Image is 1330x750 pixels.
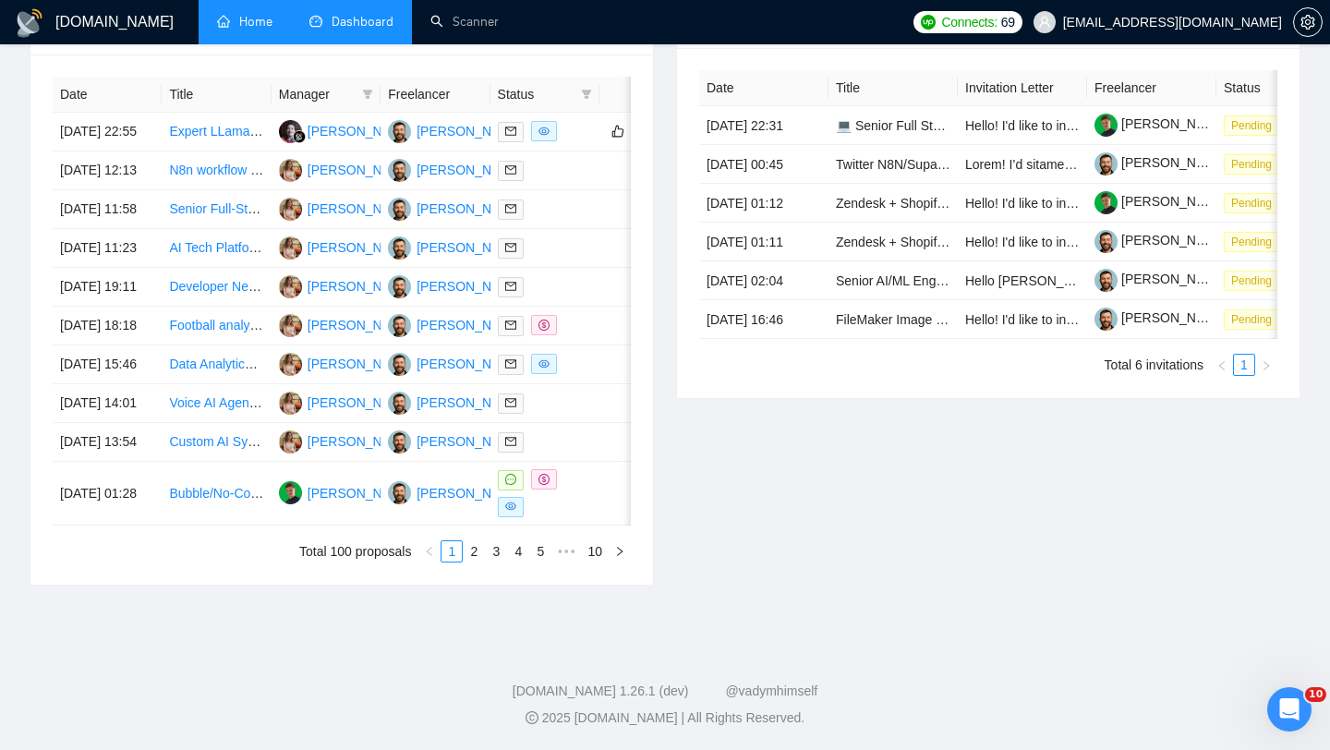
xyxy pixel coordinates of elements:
li: Previous Page [418,540,441,562]
td: [DATE] 13:54 [53,423,162,462]
td: AI Tech Platform Development for Leadership Development MVP [162,229,271,268]
div: [PERSON_NAME] [417,483,523,503]
img: MB [279,481,302,504]
li: Next 5 Pages [551,540,581,562]
span: 69 [1001,12,1015,32]
a: AV[PERSON_NAME] [279,317,414,332]
a: Expert LLamaIndex RAG API Service Development and OpenWebUI Integration [169,124,627,139]
td: Developer Needed for RAGs-Based AI Agent MVP [162,268,271,307]
img: c1CkLHUIwD5Ucvm7oiXNAph9-NOmZLZpbVsUrINqn_V_EzHsJW7P7QxldjUFcJOdWX [1094,114,1118,137]
span: left [424,546,435,557]
span: left [1216,360,1227,371]
div: [PERSON_NAME] [308,431,414,452]
th: Freelancer [381,77,490,113]
th: Date [699,70,828,106]
a: Voice AI Agent Developer - Fullstack Developer [169,395,440,410]
a: SS[PERSON_NAME] [279,123,414,138]
td: [DATE] 00:45 [699,145,828,184]
a: VK[PERSON_NAME] [388,200,523,215]
li: Next Page [1255,354,1277,376]
a: VK[PERSON_NAME] [388,317,523,332]
li: Total 6 invitations [1105,354,1203,376]
span: filter [577,80,596,108]
a: Zendesk + Shopify Plus + Google Drive AI Integration (Flat-Rate Project) [836,235,1251,249]
td: [DATE] 11:58 [53,190,162,229]
img: AV [279,275,302,298]
th: Manager [272,77,381,113]
a: 1 [1234,355,1254,375]
span: mail [505,281,516,292]
a: [PERSON_NAME] [1094,155,1227,170]
span: Manager [279,84,355,104]
img: c1-JWQDXWEy3CnA6sRtFzzU22paoDq5cZnWyBNc3HWqwvuW0qNnjm1CMP-YmbEEtPC [1094,269,1118,292]
button: left [1211,354,1233,376]
a: 5 [530,541,550,562]
a: [DOMAIN_NAME] 1.26.1 (dev) [513,683,689,698]
li: 1 [441,540,463,562]
button: left [418,540,441,562]
a: searchScanner [430,14,499,30]
a: Football analytics with Computer Vision [169,318,394,333]
div: [PERSON_NAME] [308,121,414,141]
div: [PERSON_NAME] [417,354,523,374]
a: Bubble/No-Code Expert for Budget [PERSON_NAME] App Finalization [169,486,574,501]
li: 10 [581,540,609,562]
img: VK [388,353,411,376]
div: [PERSON_NAME] [308,483,414,503]
a: 💻 Senior Full Stack Engineer (Next.js + FastAPI + AI Integrations) [836,118,1218,133]
td: [DATE] 02:04 [699,261,828,300]
span: mail [505,203,516,214]
td: [DATE] 16:46 [699,300,828,339]
a: Custom AI System Development for PDF Processing [169,434,471,449]
span: mail [505,320,516,331]
a: Zendesk + Shopify Plus + Google Drive AI Integration (Flat-Rate Project) [836,196,1251,211]
a: AV[PERSON_NAME] [279,162,414,176]
span: Status [498,84,574,104]
div: [PERSON_NAME] [308,276,414,296]
a: 3 [486,541,506,562]
div: [PERSON_NAME] [417,315,523,335]
img: c1CkLHUIwD5Ucvm7oiXNAph9-NOmZLZpbVsUrINqn_V_EzHsJW7P7QxldjUFcJOdWX [1094,191,1118,214]
span: Pending [1224,115,1279,136]
img: AV [279,236,302,260]
td: Zendesk + Shopify Plus + Google Drive AI Integration (Flat-Rate Project) [828,184,958,223]
li: 2 [463,540,485,562]
a: AV[PERSON_NAME] [279,200,414,215]
span: right [1261,360,1272,371]
span: mail [505,436,516,447]
button: setting [1293,7,1323,37]
a: AV[PERSON_NAME] [279,356,414,370]
a: N8n workflow for real estate inquiries [169,163,381,177]
a: [PERSON_NAME] [1094,272,1227,286]
td: Bubble/No-Code Expert for Budget Buddy Lite App Finalization [162,462,271,526]
div: [PERSON_NAME] [308,237,414,258]
div: [PERSON_NAME] [417,431,523,452]
span: dashboard [309,15,322,28]
td: [DATE] 12:13 [53,151,162,190]
div: [PERSON_NAME] [308,393,414,413]
span: user [1038,16,1051,29]
span: 10 [1305,687,1326,702]
img: AV [279,392,302,415]
td: [DATE] 01:11 [699,223,828,261]
img: VK [388,236,411,260]
a: VK[PERSON_NAME] [388,278,523,293]
th: Title [162,77,271,113]
span: right [614,546,625,557]
div: [PERSON_NAME] [308,199,414,219]
li: 5 [529,540,551,562]
span: ••• [551,540,581,562]
img: upwork-logo.png [921,15,936,30]
img: c1-JWQDXWEy3CnA6sRtFzzU22paoDq5cZnWyBNc3HWqwvuW0qNnjm1CMP-YmbEEtPC [1094,308,1118,331]
img: AV [279,198,302,221]
span: Connects: [941,12,997,32]
li: Total 100 proposals [299,540,411,562]
img: VK [388,314,411,337]
div: [PERSON_NAME] [417,121,523,141]
a: Data Analytics & AI/ML Expert Needed to Drive Funding Strategy in Financial Sector [169,357,649,371]
div: [PERSON_NAME] [417,276,523,296]
td: FileMaker Image Display Specialist Needed [828,300,958,339]
td: Senior Full-Stack Developer with AI/LLM Integration Experience [162,190,271,229]
td: [DATE] 18:18 [53,307,162,345]
td: [DATE] 01:12 [699,184,828,223]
